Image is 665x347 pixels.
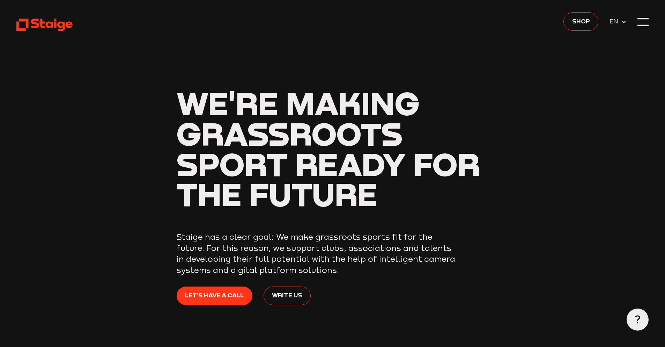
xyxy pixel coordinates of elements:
[177,231,456,275] p: Staige has a clear goal: We make grassroots sports fit for the future. For this reason, we suppor...
[177,84,480,213] span: We're making grassroots sport ready for the future
[264,287,311,305] a: Write us
[572,16,590,26] span: Shop
[272,290,302,300] span: Write us
[185,290,244,300] span: Let's have a call
[177,287,252,305] a: Let's have a call
[563,12,598,31] a: Shop
[609,16,621,26] span: EN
